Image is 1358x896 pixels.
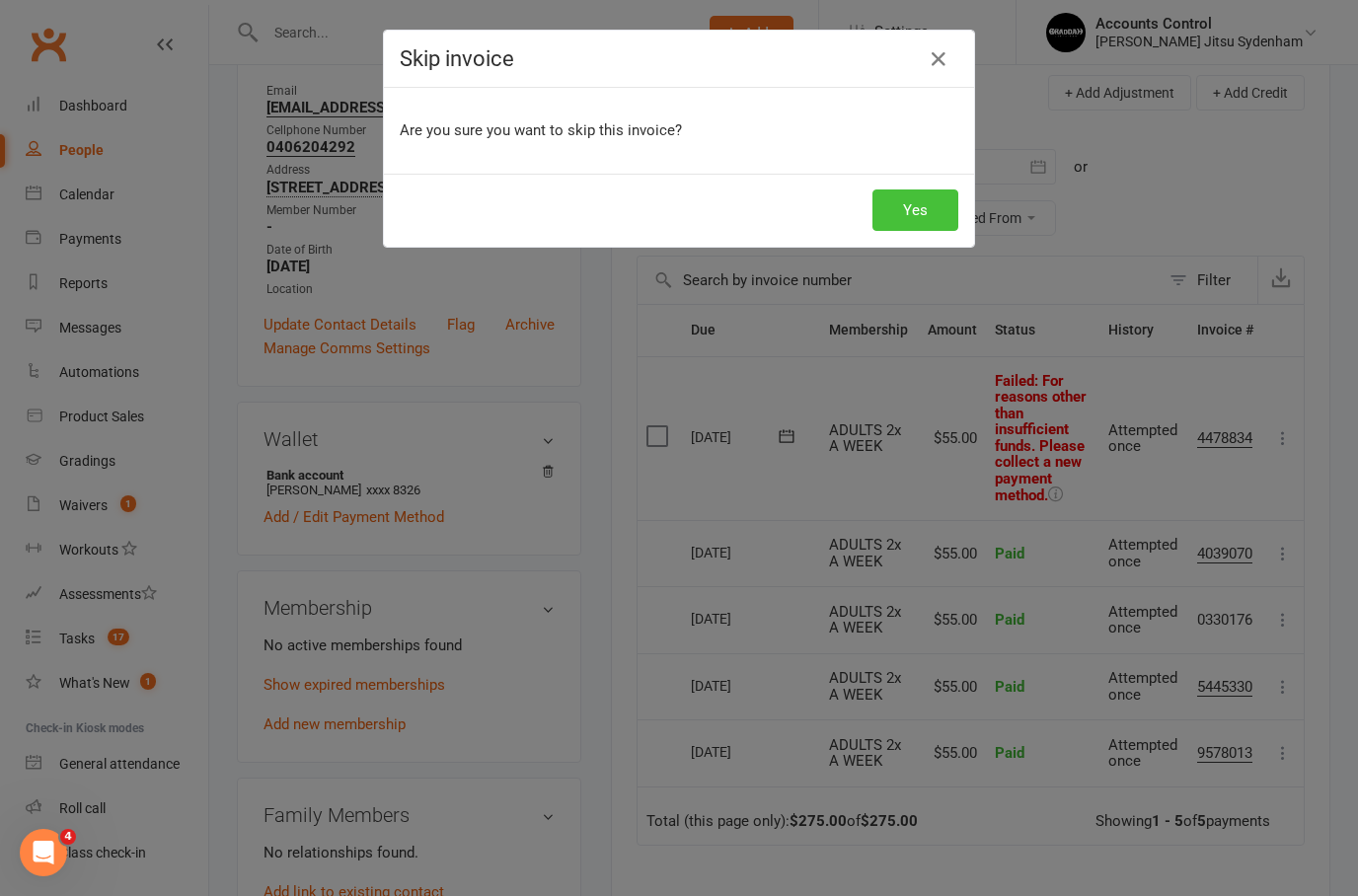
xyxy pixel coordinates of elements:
[60,829,76,845] span: 4
[923,43,954,75] button: Close
[872,189,958,231] button: Yes
[400,46,958,71] h4: Skip invoice
[400,121,682,139] span: Are you sure you want to skip this invoice?
[20,829,67,876] iframe: Intercom live chat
